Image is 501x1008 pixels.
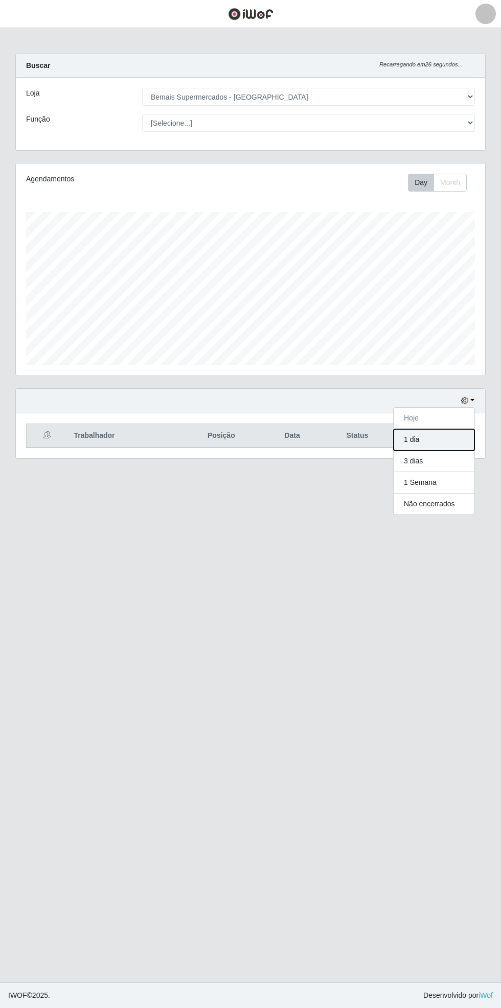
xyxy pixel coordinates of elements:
label: Loja [26,88,39,99]
th: Posição [179,424,263,448]
span: © 2025 . [8,990,50,1001]
button: 3 dias [394,451,474,472]
div: Toolbar with button groups [408,174,475,192]
img: CoreUI Logo [228,8,274,20]
button: Não encerrados [394,494,474,514]
span: Desenvolvido por [423,990,493,1001]
button: 1 Semana [394,472,474,494]
label: Função [26,114,50,125]
div: First group [408,174,467,192]
button: 1 dia [394,429,474,451]
th: Trabalhador [67,424,179,448]
button: Day [408,174,434,192]
div: Agendamentos [26,174,204,184]
th: Status [322,424,393,448]
a: iWof [479,991,493,999]
th: Data [263,424,321,448]
span: IWOF [8,991,27,999]
button: Hoje [394,408,474,429]
i: Recarregando em 26 segundos... [379,61,463,67]
strong: Buscar [26,61,50,69]
button: Month [434,174,467,192]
